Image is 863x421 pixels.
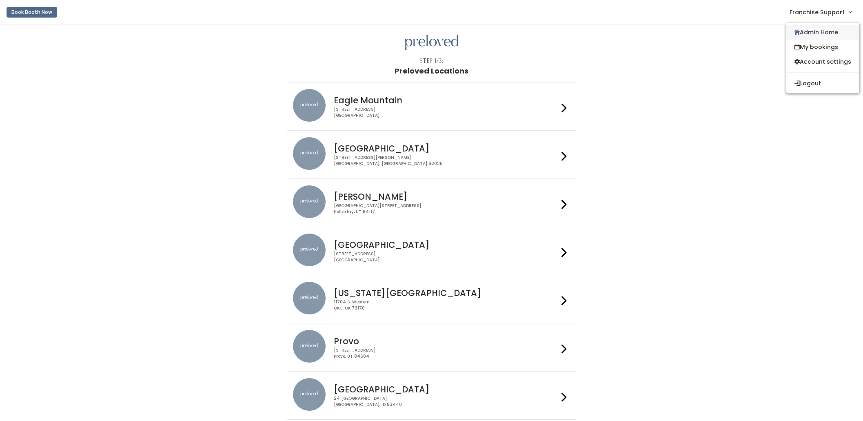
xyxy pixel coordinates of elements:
img: preloved location [293,89,326,122]
a: preloved location [GEOGRAPHIC_DATA] 24 [GEOGRAPHIC_DATA][GEOGRAPHIC_DATA], ID 83440 [293,378,570,413]
a: Book Booth Now [7,3,57,21]
a: preloved location Provo [STREET_ADDRESS]Provo, UT 84604 [293,330,570,365]
div: 24 [GEOGRAPHIC_DATA] [GEOGRAPHIC_DATA], ID 83440 [334,396,558,408]
div: [STREET_ADDRESS] [GEOGRAPHIC_DATA] [334,107,558,118]
div: [GEOGRAPHIC_DATA][STREET_ADDRESS] Holladay, UT 84117 [334,203,558,215]
div: [STREET_ADDRESS] [GEOGRAPHIC_DATA] [334,251,558,263]
span: Franchise Support [790,8,845,17]
h4: [GEOGRAPHIC_DATA] [334,385,558,394]
img: preloved location [293,378,326,411]
div: [STREET_ADDRESS][PERSON_NAME] [GEOGRAPHIC_DATA], [GEOGRAPHIC_DATA] 62025 [334,155,558,167]
a: My bookings [786,40,859,54]
img: preloved location [293,330,326,363]
h4: [US_STATE][GEOGRAPHIC_DATA] [334,288,558,298]
h1: Preloved Locations [395,67,468,75]
a: preloved location [GEOGRAPHIC_DATA] [STREET_ADDRESS][GEOGRAPHIC_DATA] [293,234,570,268]
img: preloved location [293,234,326,266]
h4: [GEOGRAPHIC_DATA] [334,240,558,249]
div: 11704 S. Western OKC, OK 73170 [334,299,558,311]
a: preloved location Eagle Mountain [STREET_ADDRESS][GEOGRAPHIC_DATA] [293,89,570,124]
h4: [PERSON_NAME] [334,192,558,201]
img: preloved logo [405,35,458,51]
a: preloved location [PERSON_NAME] [GEOGRAPHIC_DATA][STREET_ADDRESS]Holladay, UT 84117 [293,185,570,220]
img: preloved location [293,137,326,170]
a: Account settings [786,54,859,69]
img: preloved location [293,282,326,314]
a: preloved location [US_STATE][GEOGRAPHIC_DATA] 11704 S. WesternOKC, OK 73170 [293,282,570,316]
h4: Provo [334,336,558,346]
a: Admin Home [786,25,859,40]
img: preloved location [293,185,326,218]
button: Book Booth Now [7,7,57,18]
a: preloved location [GEOGRAPHIC_DATA] [STREET_ADDRESS][PERSON_NAME][GEOGRAPHIC_DATA], [GEOGRAPHIC_D... [293,137,570,172]
h4: [GEOGRAPHIC_DATA] [334,144,558,153]
div: Step 1/3: [419,57,444,65]
div: [STREET_ADDRESS] Provo, UT 84604 [334,347,558,359]
button: Logout [786,76,859,91]
a: Franchise Support [781,3,860,21]
h4: Eagle Mountain [334,96,558,105]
